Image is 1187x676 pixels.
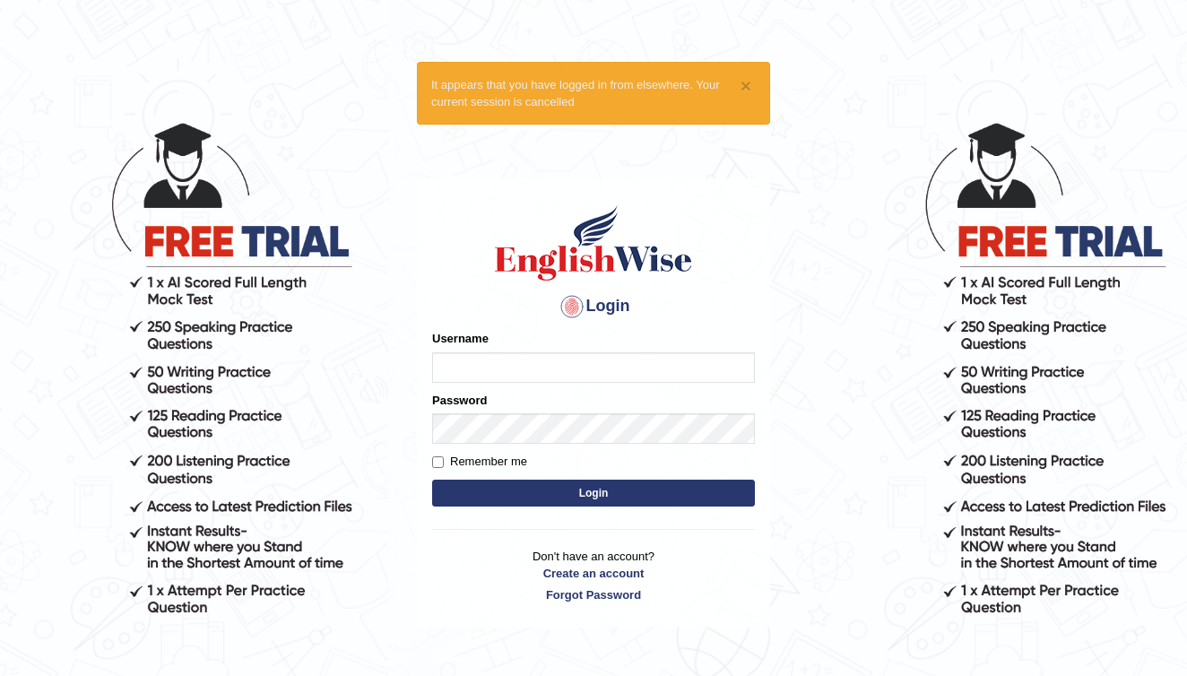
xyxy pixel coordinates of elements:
h4: Login [432,292,755,321]
label: Remember me [432,453,527,471]
a: Create an account [432,565,755,582]
label: Username [432,330,489,347]
a: Forgot Password [432,586,755,603]
button: Login [432,480,755,507]
img: Logo of English Wise sign in for intelligent practice with AI [491,203,696,283]
label: Password [432,392,487,409]
div: It appears that you have logged in from elsewhere. Your current session is cancelled [417,62,770,125]
input: Remember me [432,456,444,468]
button: × [741,76,751,95]
p: Don't have an account? [432,548,755,603]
